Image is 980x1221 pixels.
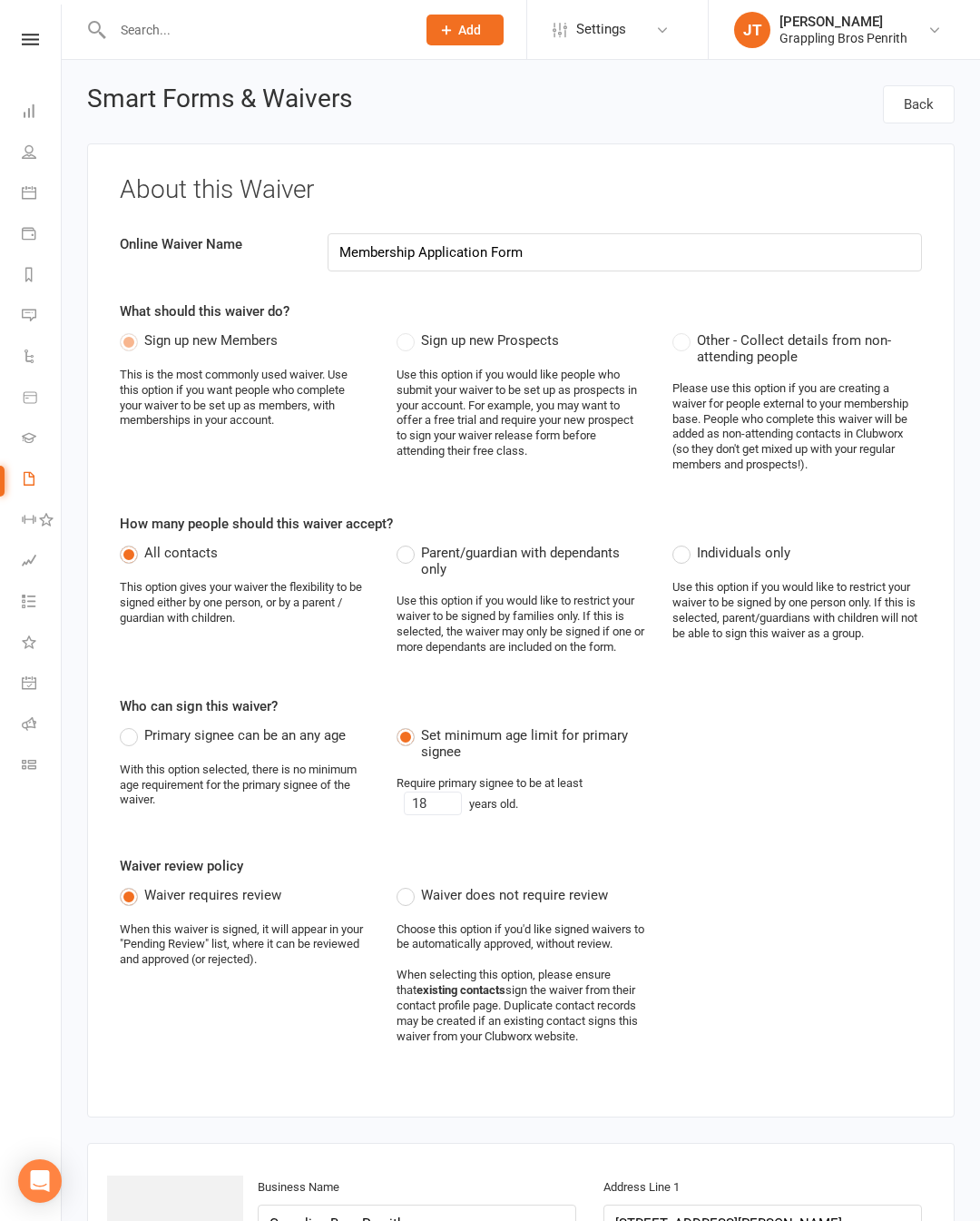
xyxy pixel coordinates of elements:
[397,368,646,459] div: Use this option if you would like people who submit your waiver to be set up as prospects in your...
[416,983,505,997] strong: existing contacts
[144,724,346,743] span: Primary signee can be an any age
[120,580,369,626] div: This option gives your waiver the flexibility to be signed either by one person, or by a parent /...
[22,93,63,133] a: Dashboard
[22,624,63,665] a: What's New
[779,14,907,30] div: [PERSON_NAME]
[106,233,314,255] label: Online Waiver Name
[258,1178,339,1197] label: Business Name
[734,12,770,48] div: JT
[144,884,281,903] span: Waiver requires review
[22,542,63,583] a: Assessments
[18,1159,62,1203] div: Open Intercom Messenger
[22,133,63,174] a: People
[120,300,289,322] label: What should this waiver do?
[421,330,559,349] span: Sign up new Prospects
[603,1178,680,1197] label: Address Line 1
[779,30,907,46] div: Grappling Bros Penrith
[120,763,369,809] div: With this option selected, there is no minimum age requirement for the primary signee of the waiver.
[120,513,393,535] label: How many people should this waiver accept?
[576,9,626,50] span: Settings
[697,542,790,561] span: Individuals only
[397,594,646,655] div: Use this option if you would like to restrict your waiver to be signed by families only. If this ...
[426,15,504,45] button: Add
[697,330,922,365] span: Other - Collect details from non-attending people
[22,174,63,215] a: Calendar
[22,215,63,256] a: Payments
[22,746,63,787] a: Class kiosk mode
[22,256,63,297] a: Reports
[421,542,646,577] span: Parent/guardian with dependants only
[458,23,481,37] span: Add
[22,705,63,746] a: Roll call kiosk mode
[120,695,278,717] label: Who can sign this waiver?
[120,176,922,204] h3: About this Waiver
[120,855,243,877] label: Waiver review policy
[22,665,63,705] a: General attendance kiosk mode
[883,85,955,123] a: Back
[672,580,922,642] div: Use this option if you would like to restrict your waiver to be signed by one person only. If thi...
[397,922,646,1045] div: Choose this option if you'd like signed waivers to be automatically approved, without review. Whe...
[22,379,63,419] a: Product Sales
[87,85,352,118] h2: Smart Forms & Waivers
[144,542,218,561] span: All contacts
[397,776,646,815] div: Require primary signee to be at least years old.
[421,724,646,760] span: Set minimum age limit for primary signee
[421,884,608,903] span: Waiver does not require review
[120,368,369,429] div: This is the most commonly used waiver. Use this option if you want people who complete your waive...
[672,381,922,473] div: Please use this option if you are creating a waiver for people external to your membership base. ...
[144,330,278,349] span: Sign up new Members
[120,922,369,969] div: When this waiver is signed, it will appear in your "Pending Review" list, where it can be reviewe...
[107,17,403,43] input: Search...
